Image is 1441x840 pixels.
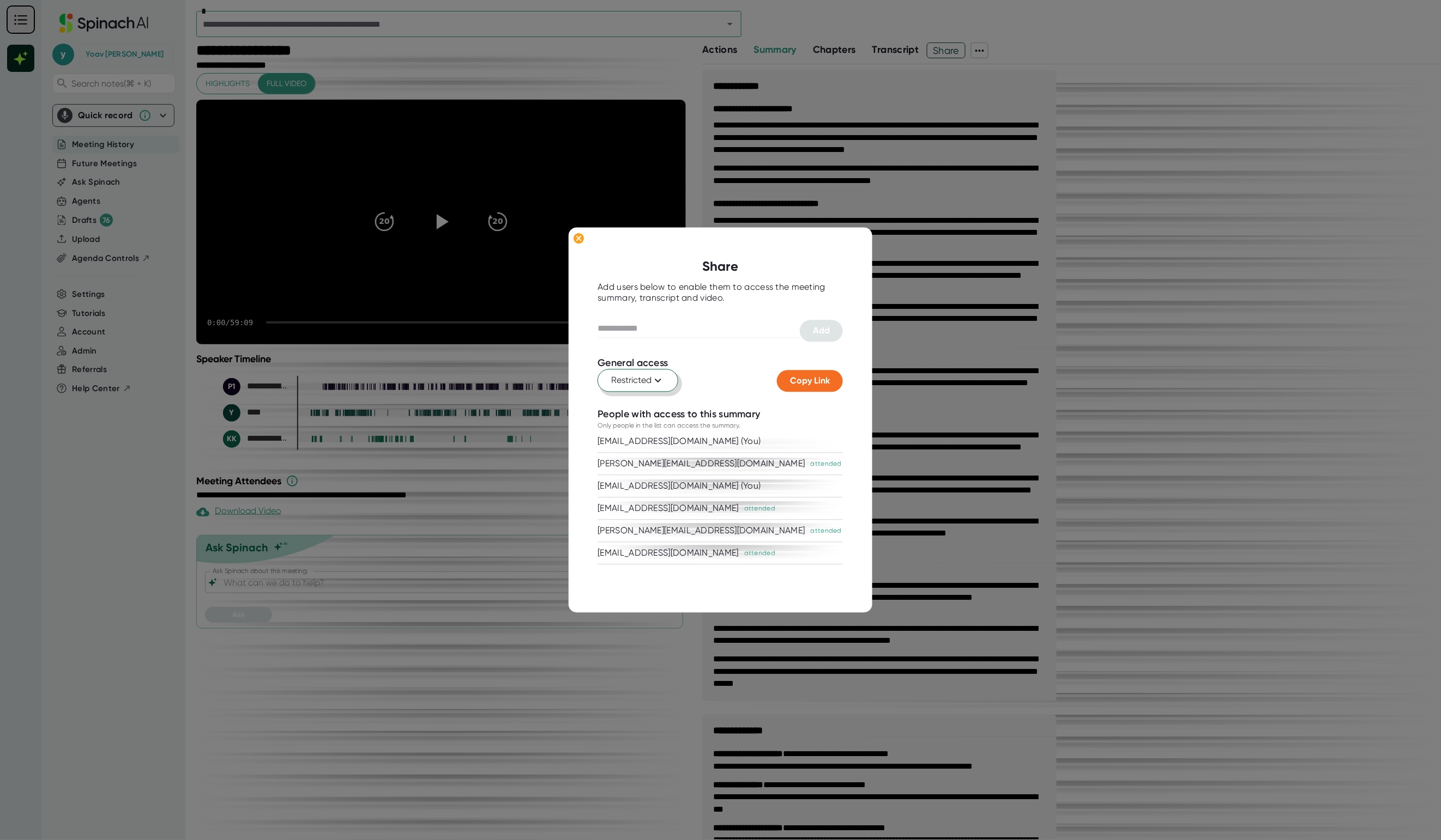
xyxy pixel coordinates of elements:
span: Restricted [612,374,665,387]
button: Copy Link [777,370,843,392]
div: General access [598,357,668,370]
div: [PERSON_NAME][EMAIL_ADDRESS][DOMAIN_NAME] [598,526,805,537]
div: [EMAIL_ADDRESS][DOMAIN_NAME] [598,503,739,514]
span: Copy Link [791,376,830,386]
div: attended [744,549,775,558]
div: attended [811,526,842,536]
button: Restricted [598,369,679,392]
b: Share [703,259,739,275]
div: Add users below to enable them to access the meeting summary, transcript and video. [598,282,843,304]
div: People with access to this summary [598,409,761,421]
div: [EMAIL_ADDRESS][DOMAIN_NAME] [598,548,739,559]
div: attended [744,504,775,514]
div: [EMAIL_ADDRESS][DOMAIN_NAME] (You) [598,436,761,447]
span: Add [813,326,830,336]
div: Only people in the list can access the summary. [598,421,741,431]
div: [PERSON_NAME][EMAIL_ADDRESS][DOMAIN_NAME] [598,459,805,470]
div: attended [811,459,842,469]
button: Add [800,320,843,342]
div: [EMAIL_ADDRESS][DOMAIN_NAME] (You) [598,481,761,492]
